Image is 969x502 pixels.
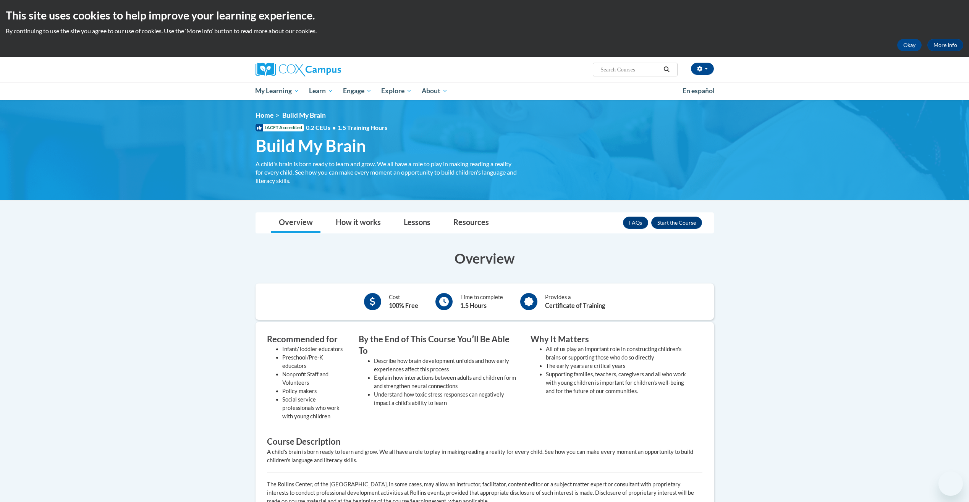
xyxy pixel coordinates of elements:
[256,63,401,76] a: Cox Campus
[623,217,648,229] a: FAQs
[422,86,448,96] span: About
[256,111,273,119] a: Home
[267,436,702,448] h3: Course Description
[661,65,672,74] button: Search
[306,123,387,132] span: 0.2 CEUs
[897,39,922,51] button: Okay
[6,8,963,23] h2: This site uses cookies to help improve your learning experience.
[267,334,347,345] h3: Recommended for
[446,213,497,233] a: Resources
[531,334,691,345] h3: Why It Matters
[546,370,691,395] li: Supporting families, teachers, caregivers and all who work with young children is important for c...
[460,293,503,310] div: Time to complete
[267,448,702,465] div: A child's brain is born ready to learn and grow. We all have a role to play in making reading a r...
[600,65,661,74] input: Search Courses
[251,82,304,100] a: My Learning
[359,334,519,357] h3: By the End of This Course Youʹll Be Able To
[256,63,341,76] img: Cox Campus
[328,213,388,233] a: How it works
[417,82,453,100] a: About
[343,86,372,96] span: Engage
[256,124,304,131] span: IACET Accredited
[691,63,714,75] button: Account Settings
[282,370,347,387] li: Nonprofit Staff and Volunteers
[683,87,715,95] span: En español
[244,82,725,100] div: Main menu
[460,302,487,309] b: 1.5 Hours
[545,293,605,310] div: Provides a
[256,160,519,185] div: A child's brain is born ready to learn and grow. We all have a role to play in making reading a r...
[271,213,320,233] a: Overview
[376,82,417,100] a: Explore
[282,111,326,119] span: Build My Brain
[546,362,691,370] li: The early years are critical years
[6,27,963,35] p: By continuing to use the site you agree to our use of cookies. Use the ‘More info’ button to read...
[389,302,418,309] b: 100% Free
[389,293,418,310] div: Cost
[332,124,336,131] span: •
[309,86,333,96] span: Learn
[374,390,519,407] li: Understand how toxic stress responses can negatively impact a child's ability to learn
[282,345,347,353] li: Infant/Toddler educators
[374,357,519,374] li: Describe how brain development unfolds and how early experiences affect this process
[282,387,347,395] li: Policy makers
[381,86,412,96] span: Explore
[282,353,347,370] li: Preschool/Pre-K educators
[256,136,366,156] span: Build My Brain
[338,82,377,100] a: Engage
[546,345,691,362] li: All of us play an important role in constructing children's brains or supporting those who do so ...
[282,395,347,421] li: Social service professionals who work with young children
[338,124,387,131] span: 1.5 Training Hours
[374,374,519,390] li: Explain how interactions between adults and children form and strengthen neural connections
[678,83,720,99] a: En español
[304,82,338,100] a: Learn
[938,471,963,496] iframe: Button to launch messaging window
[396,213,438,233] a: Lessons
[651,217,702,229] button: Enroll
[927,39,963,51] a: More Info
[545,302,605,309] b: Certificate of Training
[255,86,299,96] span: My Learning
[256,249,714,268] h3: Overview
